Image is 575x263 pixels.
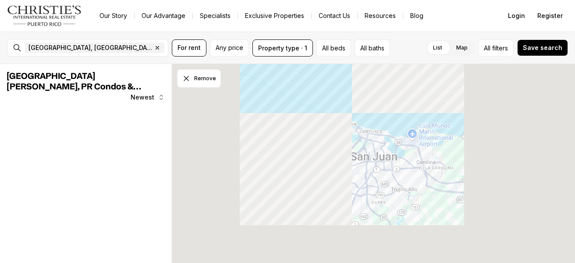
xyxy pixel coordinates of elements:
[523,44,562,51] span: Save search
[131,94,154,101] span: Newest
[7,72,141,102] span: [GEOGRAPHIC_DATA][PERSON_NAME], PR Condos & Apartments for Rent
[177,44,201,51] span: For rent
[508,12,525,19] span: Login
[316,39,351,57] button: All beds
[238,10,311,22] a: Exclusive Properties
[28,44,152,51] span: [GEOGRAPHIC_DATA], [GEOGRAPHIC_DATA], [GEOGRAPHIC_DATA]
[537,12,563,19] span: Register
[358,10,403,22] a: Resources
[312,10,357,22] button: Contact Us
[210,39,249,57] button: Any price
[125,89,170,106] button: Newest
[426,40,449,56] label: List
[484,43,490,53] span: All
[172,39,206,57] button: For rent
[193,10,238,22] a: Specialists
[355,39,390,57] button: All baths
[503,7,530,25] button: Login
[216,44,243,51] span: Any price
[177,69,221,88] button: Dismiss drawing
[403,10,430,22] a: Blog
[92,10,134,22] a: Our Story
[449,40,475,56] label: Map
[478,39,514,57] button: Allfilters
[135,10,192,22] a: Our Advantage
[517,39,568,56] button: Save search
[532,7,568,25] button: Register
[492,43,508,53] span: filters
[252,39,313,57] button: Property type · 1
[7,5,82,26] img: logo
